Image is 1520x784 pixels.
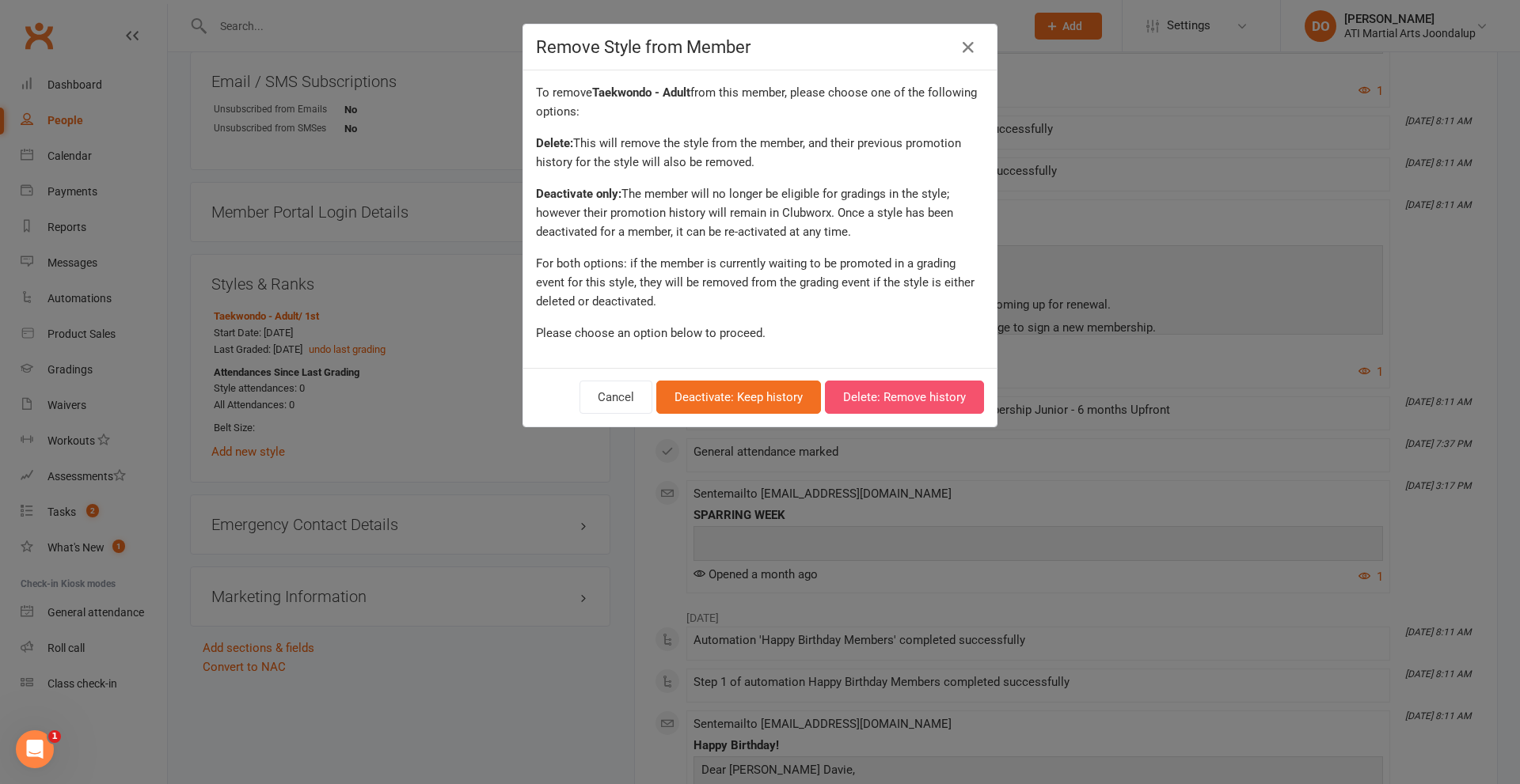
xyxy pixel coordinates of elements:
button: Cancel [579,381,652,414]
span: 1 [48,730,61,743]
div: This will remove the style from the member, and their previous promotion history for the style wi... [536,134,984,172]
h4: Remove Style from Member [536,37,984,57]
strong: Delete: [536,136,573,150]
button: Delete: Remove history [825,381,984,414]
div: The member will no longer be eligible for gradings in the style; however their promotion history ... [536,184,984,241]
div: To remove from this member, please choose one of the following options: [536,83,984,121]
div: Please choose an option below to proceed. [536,324,984,343]
iframe: Intercom live chat [16,730,54,768]
strong: Taekwondo - Adult [592,85,690,100]
div: For both options: if the member is currently waiting to be promoted in a grading event for this s... [536,254,984,311]
button: Deactivate: Keep history [656,381,821,414]
strong: Deactivate only: [536,187,621,201]
a: Close [956,35,981,60]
